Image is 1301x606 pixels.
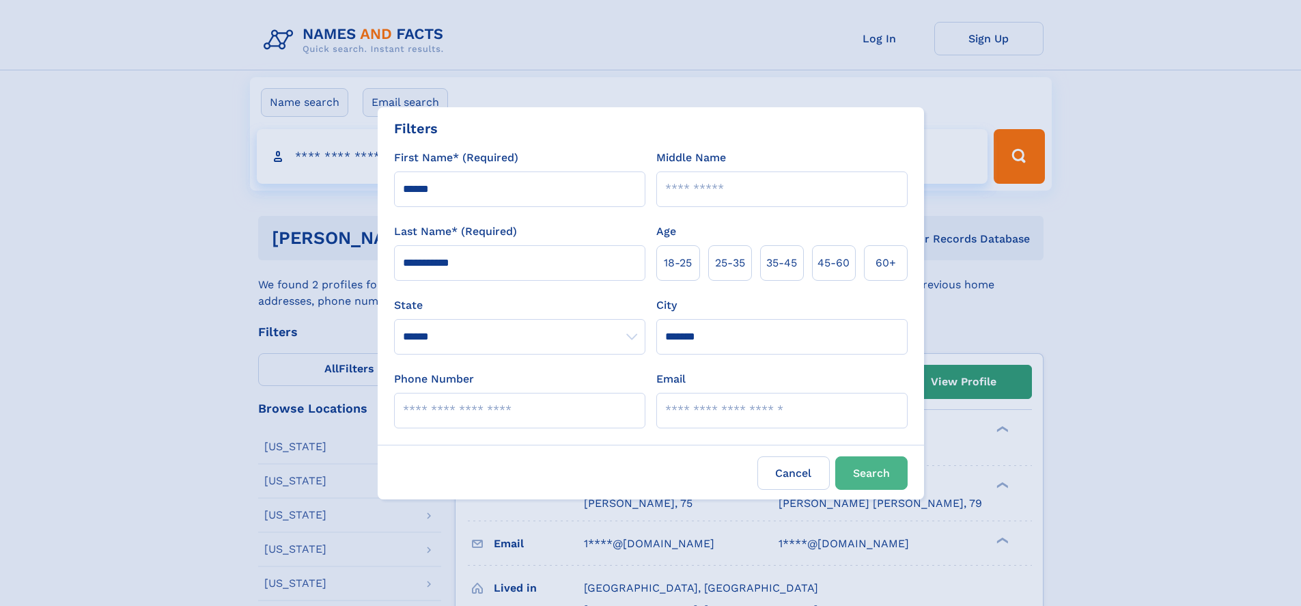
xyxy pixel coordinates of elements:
label: Phone Number [394,371,474,387]
label: Cancel [757,456,830,490]
span: 18‑25 [664,255,692,271]
span: 60+ [876,255,896,271]
label: First Name* (Required) [394,150,518,166]
label: Email [656,371,686,387]
label: Middle Name [656,150,726,166]
label: State [394,297,645,314]
label: Age [656,223,676,240]
button: Search [835,456,908,490]
span: 35‑45 [766,255,797,271]
label: City [656,297,677,314]
span: 25‑35 [715,255,745,271]
div: Filters [394,118,438,139]
label: Last Name* (Required) [394,223,517,240]
span: 45‑60 [817,255,850,271]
